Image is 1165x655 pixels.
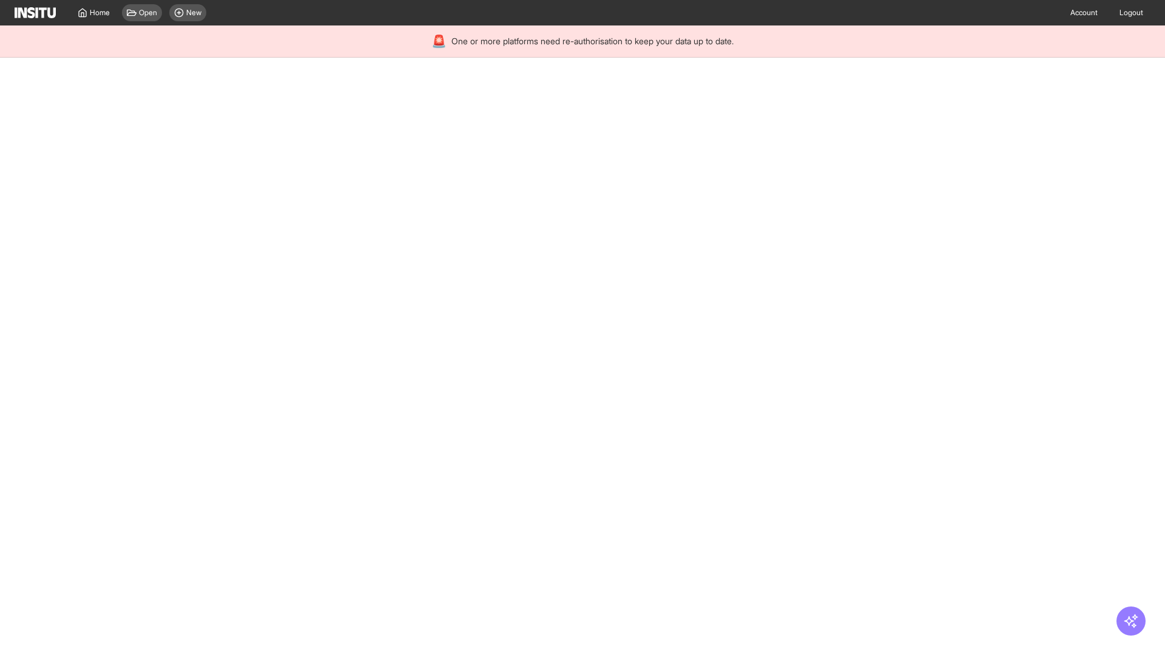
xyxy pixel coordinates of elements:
[90,8,110,18] span: Home
[139,8,157,18] span: Open
[431,33,447,50] div: 🚨
[186,8,201,18] span: New
[15,7,56,18] img: Logo
[451,35,734,47] span: One or more platforms need re-authorisation to keep your data up to date.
